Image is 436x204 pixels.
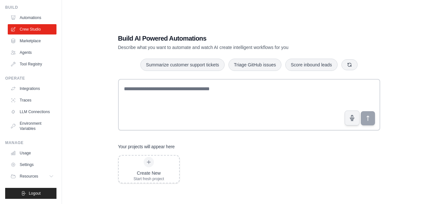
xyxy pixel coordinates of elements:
a: Environment Variables [8,118,56,134]
p: Describe what you want to automate and watch AI create intelligent workflows for you [118,44,335,51]
div: Create New [134,170,164,176]
a: Tool Registry [8,59,56,69]
div: Operate [5,76,56,81]
span: Resources [20,174,38,179]
button: Score inbound leads [285,59,338,71]
h3: Your projects will appear here [118,143,175,150]
button: Click to speak your automation idea [345,111,360,125]
iframe: Chat Widget [404,173,436,204]
div: Build [5,5,56,10]
a: LLM Connections [8,107,56,117]
a: Integrations [8,83,56,94]
button: Triage GitHub issues [228,59,281,71]
div: Start fresh project [134,176,164,181]
a: Automations [8,13,56,23]
button: Logout [5,188,56,199]
h1: Build AI Powered Automations [118,34,335,43]
a: Traces [8,95,56,105]
button: Resources [8,171,56,181]
a: Crew Studio [8,24,56,34]
a: Settings [8,160,56,170]
span: Logout [29,191,41,196]
button: Summarize customer support tickets [140,59,224,71]
button: Get new suggestions [341,59,358,70]
a: Usage [8,148,56,158]
a: Agents [8,47,56,58]
div: Manage [5,140,56,145]
a: Marketplace [8,36,56,46]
